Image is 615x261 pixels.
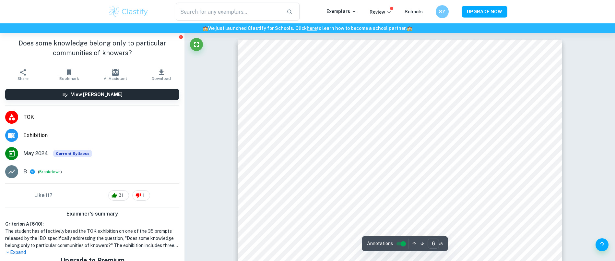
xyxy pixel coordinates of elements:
[46,66,92,84] button: Bookmark
[407,26,412,31] span: 🏫
[5,228,179,249] h1: The student has effectively based the TOK exhibition on one of the 35 prompts released by the IBO...
[176,3,282,21] input: Search for any exemplars...
[367,240,393,247] span: Annotations
[439,241,443,247] span: / 8
[436,5,449,18] button: SY
[38,169,62,175] span: ( )
[438,8,446,15] h6: SY
[23,150,48,157] span: May 2024
[307,26,317,31] a: here
[596,238,609,251] button: Help and Feedback
[5,249,179,256] p: Expand
[132,190,150,201] div: 1
[138,66,184,84] button: Download
[203,26,208,31] span: 🏫
[5,38,179,58] h1: Does some knowledge belong only to particular communities of knowers?
[39,169,61,175] button: Breakdown
[104,76,127,81] span: AI Assistant
[59,76,79,81] span: Bookmark
[18,76,29,81] span: Share
[112,69,119,76] img: AI Assistant
[405,9,423,14] a: Schools
[92,66,138,84] button: AI Assistant
[5,220,179,228] h6: Criterion A [ 6 / 10 ]:
[139,192,148,199] span: 1
[23,113,179,121] span: TOK
[23,168,27,176] p: B
[5,89,179,100] button: View [PERSON_NAME]
[152,76,171,81] span: Download
[190,38,203,51] button: Fullscreen
[462,6,507,18] button: UPGRADE NOW
[34,192,53,199] h6: Like it?
[108,5,149,18] img: Clastify logo
[115,192,127,199] span: 31
[3,210,182,218] h6: Examiner's summary
[1,25,614,32] h6: We just launched Clastify for Schools. Click to learn how to become a school partner.
[108,190,129,201] div: 31
[71,91,123,98] h6: View [PERSON_NAME]
[53,150,92,157] span: Current Syllabus
[178,34,183,39] button: Report issue
[23,131,179,139] span: Exhibition
[370,8,392,16] p: Review
[53,150,92,157] div: This exemplar is based on the current syllabus. Feel free to refer to it for inspiration/ideas wh...
[326,8,357,15] p: Exemplars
